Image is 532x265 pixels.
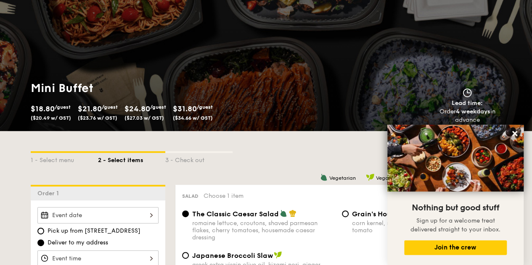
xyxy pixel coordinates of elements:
div: romaine lettuce, croutons, shaved parmesan flakes, cherry tomatoes, housemade caesar dressing [192,220,335,241]
img: DSC07876-Edit02-Large.jpeg [387,125,524,192]
input: Pick up from [STREET_ADDRESS] [37,228,44,234]
span: $18.80 [31,104,55,113]
img: icon-vegetarian.fe4039eb.svg [280,210,287,217]
strong: 4 weekdays [456,108,490,115]
input: The Classic Caesar Saladromaine lettuce, croutons, shaved parmesan flakes, cherry tomatoes, house... [182,210,189,217]
span: $24.80 [124,104,150,113]
span: Deliver to my address [48,239,108,247]
img: icon-vegetarian.fe4039eb.svg [320,173,328,181]
span: $21.80 [78,104,102,113]
div: corn kernel, roasted sesame dressing, cherry tomato [352,220,495,234]
span: /guest [55,104,71,110]
input: Event date [37,207,159,223]
span: Nothing but good stuff [412,203,499,213]
input: Grain's House Saladcorn kernel, roasted sesame dressing, cherry tomato [342,210,349,217]
span: Vegan [376,175,392,181]
img: icon-vegan.f8ff3823.svg [366,173,374,181]
span: /guest [197,104,213,110]
span: /guest [150,104,166,110]
span: Lead time: [452,100,483,107]
span: Japanese Broccoli Slaw [192,252,273,260]
button: Close [508,127,521,140]
img: icon-clock.2db775ea.svg [461,88,474,97]
input: Deliver to my address [37,239,44,246]
div: 3 - Check out [165,153,233,165]
span: Vegetarian [329,175,356,181]
button: Join the crew [404,240,507,255]
span: ($20.49 w/ GST) [31,115,71,121]
img: icon-vegan.f8ff3823.svg [274,251,282,259]
input: Japanese Broccoli Slawgreek extra virgin olive oil, kizami nori, ginger, yuzu soy-sesame dressing [182,252,189,259]
div: 2 - Select items [98,153,165,165]
span: ($23.76 w/ GST) [78,115,117,121]
div: Order in advance [430,108,505,124]
span: ($27.03 w/ GST) [124,115,164,121]
span: Order 1 [37,190,62,197]
span: Pick up from [STREET_ADDRESS] [48,227,140,235]
span: Choose 1 item [204,192,244,199]
span: $31.80 [173,104,197,113]
div: 1 - Select menu [31,153,98,165]
img: icon-chef-hat.a58ddaea.svg [289,210,296,217]
span: Sign up for a welcome treat delivered straight to your inbox. [410,217,500,233]
span: Salad [182,193,199,199]
span: The Classic Caesar Salad [192,210,279,218]
h1: Mini Buffet [31,81,263,96]
span: Grain's House Salad [352,210,420,218]
span: ($34.66 w/ GST) [173,115,213,121]
span: /guest [102,104,118,110]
